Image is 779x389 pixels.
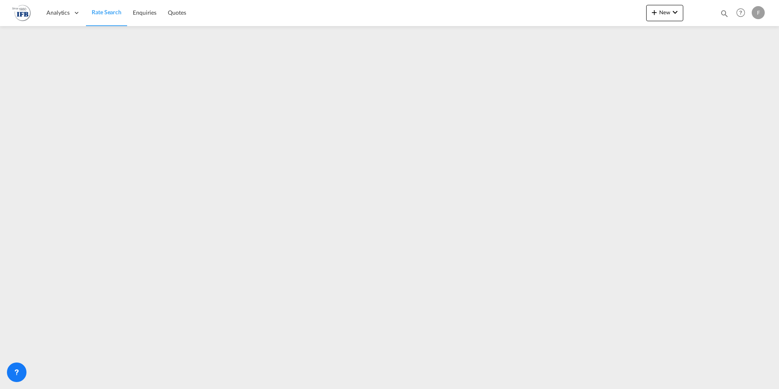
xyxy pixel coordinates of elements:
[92,9,121,15] span: Rate Search
[734,6,752,20] div: Help
[720,9,729,18] md-icon: icon-magnify
[734,6,748,20] span: Help
[46,9,70,17] span: Analytics
[649,7,659,17] md-icon: icon-plus 400-fg
[168,9,186,16] span: Quotes
[646,5,683,21] button: icon-plus 400-fgNewicon-chevron-down
[133,9,156,16] span: Enquiries
[752,6,765,19] div: F
[720,9,729,21] div: icon-magnify
[649,9,680,15] span: New
[670,7,680,17] md-icon: icon-chevron-down
[12,4,31,22] img: de31bbe0256b11eebba44b54815f083d.png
